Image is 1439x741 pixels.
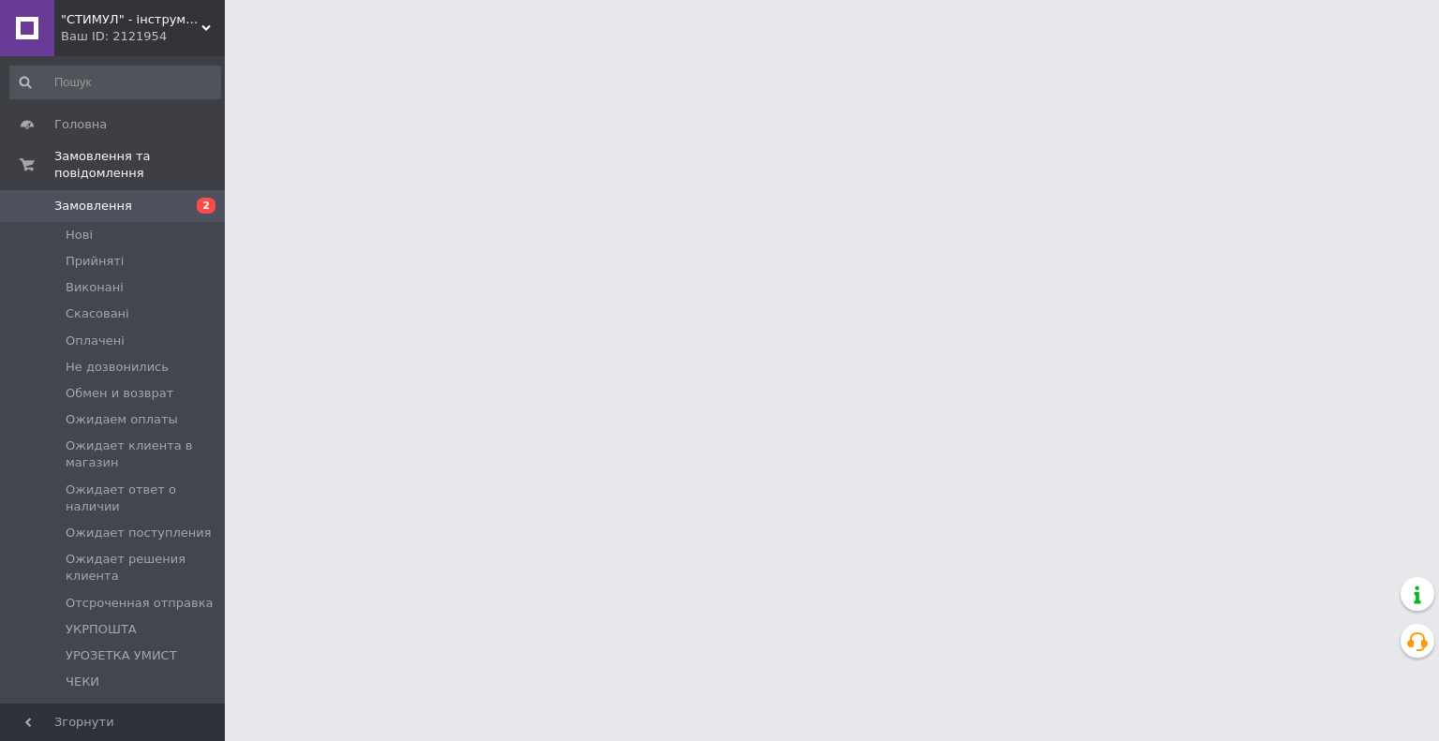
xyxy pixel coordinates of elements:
[197,198,215,214] span: 2
[66,385,173,402] span: Обмен и возврат
[54,116,107,133] span: Головна
[66,305,129,322] span: Скасовані
[66,551,219,585] span: Ожидает решения клиента
[66,482,219,515] span: Ожидает ответ о наличии
[66,674,99,690] span: ЧЕКИ
[66,279,124,296] span: Виконані
[66,333,125,349] span: Оплачені
[61,11,201,28] span: "СТИМУЛ" - інструменти для дому та роботи.
[61,28,225,45] div: Ваш ID: 2121954
[54,148,225,182] span: Замовлення та повідомлення
[66,253,124,270] span: Прийняті
[66,227,93,244] span: Нові
[54,198,132,215] span: Замовлення
[66,525,212,541] span: Ожидает поступления
[66,647,177,664] span: УРОЗЕТКА УМИСТ
[66,621,137,638] span: УКРПОШТА
[66,359,169,376] span: Не дозвонились
[66,595,213,612] span: Отсроченная отправка
[9,66,221,99] input: Пошук
[66,437,219,471] span: Ожидает клиента в магазин
[66,411,178,428] span: Ожидаем оплаты
[66,700,205,717] span: Экстренная отправка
